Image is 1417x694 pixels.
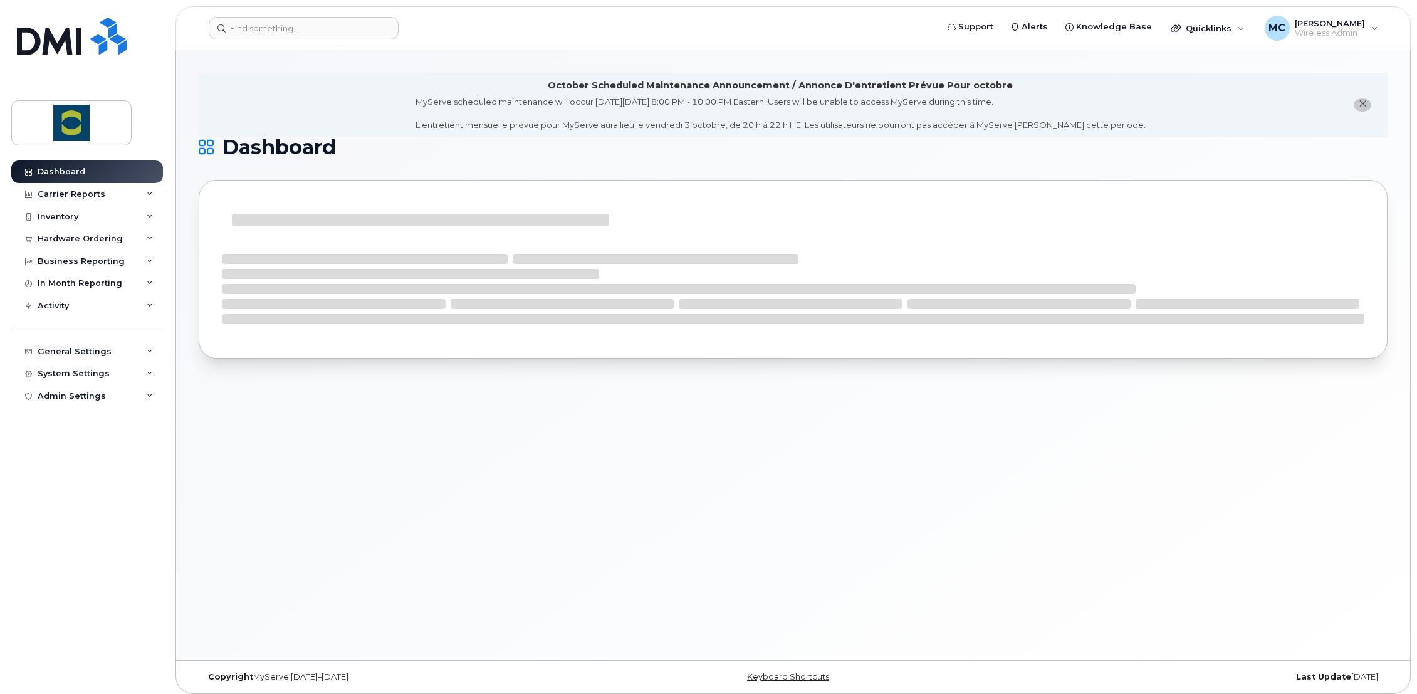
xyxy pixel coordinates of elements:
[416,96,1146,131] div: MyServe scheduled maintenance will occur [DATE][DATE] 8:00 PM - 10:00 PM Eastern. Users will be u...
[747,672,829,681] a: Keyboard Shortcuts
[222,138,336,157] span: Dashboard
[1354,98,1371,112] button: close notification
[548,79,1013,92] div: October Scheduled Maintenance Announcement / Annonce D'entretient Prévue Pour octobre
[991,672,1388,682] div: [DATE]
[1296,672,1351,681] strong: Last Update
[208,672,253,681] strong: Copyright
[199,672,595,682] div: MyServe [DATE]–[DATE]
